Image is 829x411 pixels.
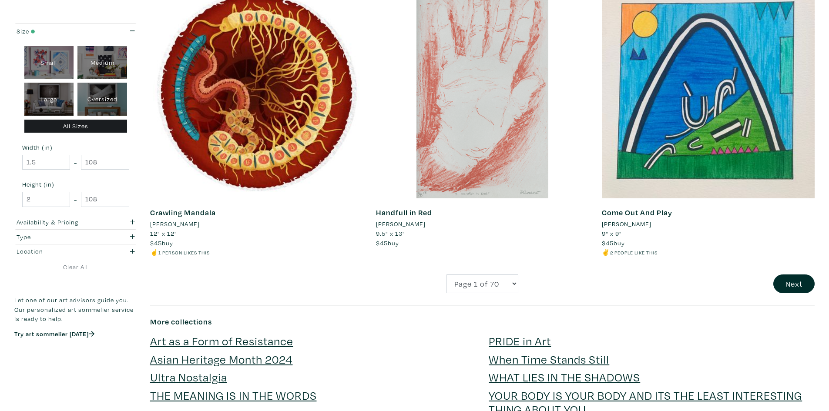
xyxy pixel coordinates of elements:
[150,219,200,229] li: [PERSON_NAME]
[24,120,128,133] div: All Sizes
[602,207,672,217] a: Come Out And Play
[150,239,173,247] span: buy
[17,247,102,256] div: Location
[150,351,293,367] a: Asian Heritage Month 2024
[14,230,137,244] button: Type
[376,219,426,229] li: [PERSON_NAME]
[489,333,551,348] a: PRIDE in Art
[14,215,137,230] button: Availability & Pricing
[14,347,137,365] iframe: Customer reviews powered by Trustpilot
[376,229,405,237] span: 9.5" x 13"
[17,27,102,36] div: Size
[602,229,622,237] span: 9" x 9"
[376,219,589,229] a: [PERSON_NAME]
[150,388,317,403] a: THE MEANING IS IN THE WORDS
[150,369,227,384] a: Ultra Nostalgia
[14,330,94,338] a: Try art sommelier [DATE]
[150,207,216,217] a: Crawling Mandala
[74,157,77,168] span: -
[489,369,640,384] a: WHAT LIES IN THE SHADOWS
[602,219,651,229] li: [PERSON_NAME]
[14,262,137,272] a: Clear All
[17,232,102,242] div: Type
[14,295,137,324] p: Let one of our art advisors guide you. Our personalized art sommelier service is ready to help.
[489,351,609,367] a: When Time Stands Still
[17,217,102,227] div: Availability & Pricing
[602,247,815,257] li: ✌️
[158,249,210,256] small: 1 person likes this
[14,244,137,259] button: Location
[14,24,137,38] button: Size
[22,181,129,187] small: Height (in)
[602,239,614,247] span: $45
[150,219,363,229] a: [PERSON_NAME]
[602,219,815,229] a: [PERSON_NAME]
[22,144,129,150] small: Width (in)
[150,247,363,257] li: ☝️
[773,274,815,293] button: Next
[376,239,399,247] span: buy
[150,229,177,237] span: 12" x 12"
[602,239,625,247] span: buy
[376,239,388,247] span: $45
[150,317,815,327] h6: More collections
[150,333,293,348] a: Art as a Form of Resistance
[24,83,74,116] div: Large
[74,194,77,205] span: -
[77,46,127,79] div: Medium
[24,46,74,79] div: Small
[610,249,658,256] small: 2 people like this
[150,239,162,247] span: $45
[376,207,432,217] a: Handfull in Red
[77,83,127,116] div: Oversized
